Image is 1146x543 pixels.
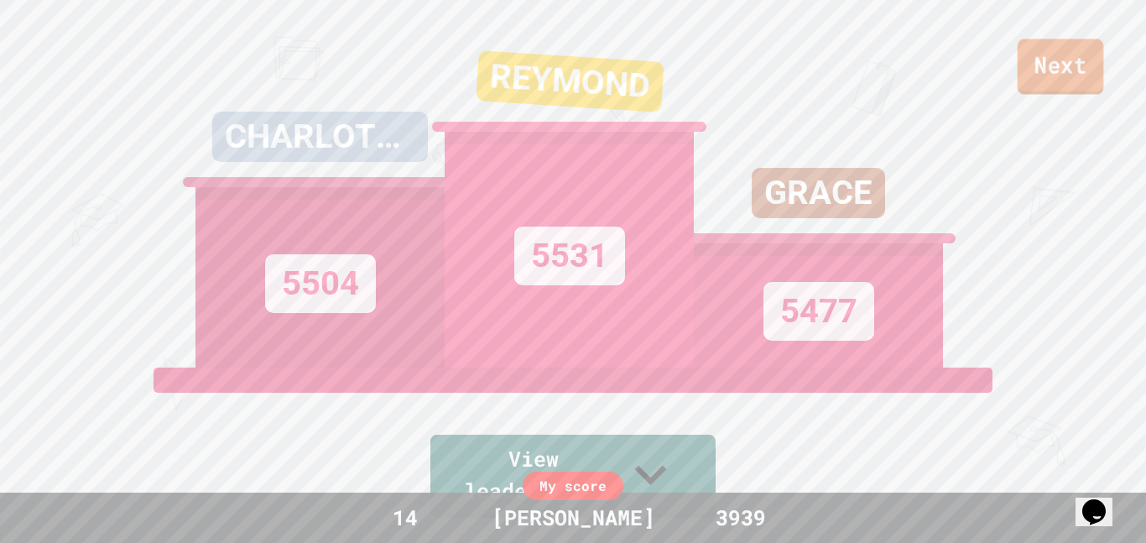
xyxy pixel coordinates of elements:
div: REYMOND [476,50,664,112]
div: CHARLOTTE [212,112,428,162]
div: 5477 [763,282,874,341]
div: [PERSON_NAME] [475,502,672,534]
div: 5531 [514,227,625,285]
div: 3939 [678,502,804,534]
div: 5504 [265,254,376,313]
iframe: chat widget [1076,476,1129,526]
div: GRACE [752,168,885,218]
a: View leaderboard [430,435,716,518]
div: 14 [342,502,468,534]
a: Next [1018,39,1104,94]
div: My score [523,472,623,500]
